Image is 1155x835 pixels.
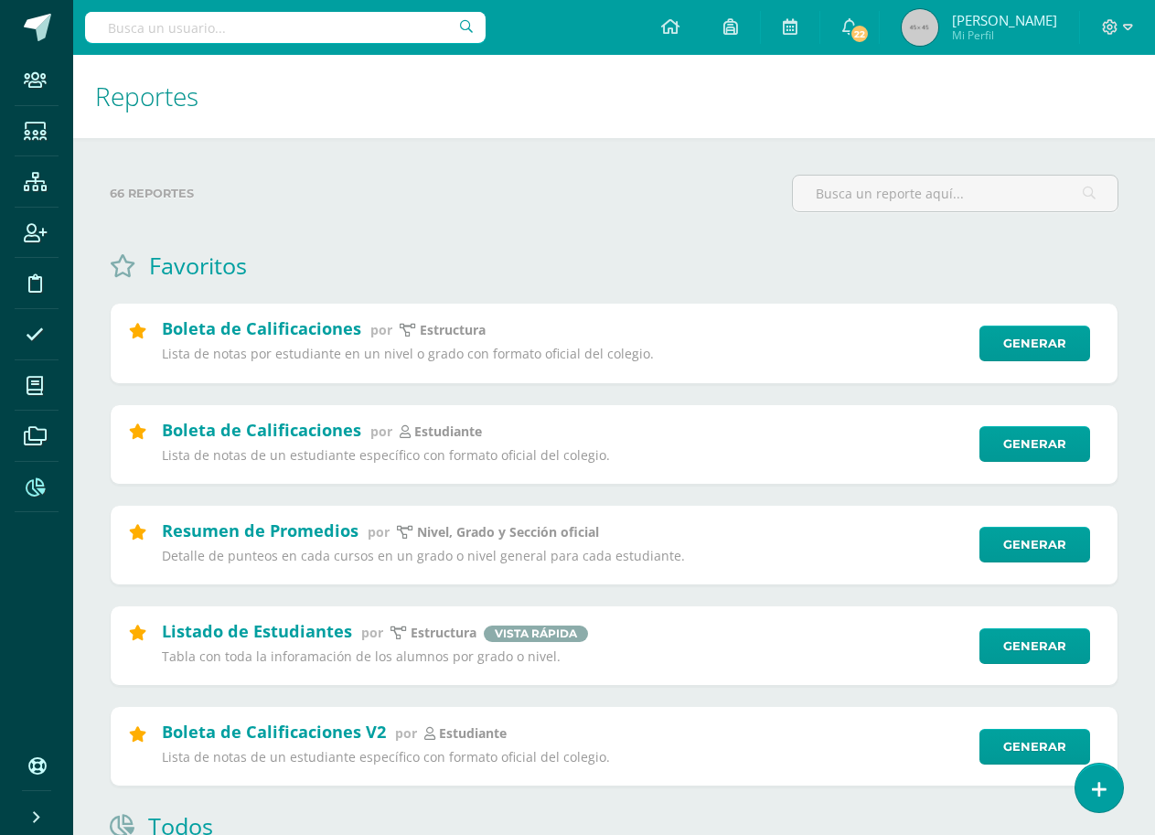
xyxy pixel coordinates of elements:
span: por [368,523,390,541]
h1: Favoritos [149,250,247,281]
p: estructura [411,625,476,641]
a: Generar [979,628,1090,664]
h2: Listado de Estudiantes [162,620,352,642]
p: Tabla con toda la inforamación de los alumnos por grado o nivel. [162,648,968,665]
input: Busca un usuario... [85,12,486,43]
p: Lista de notas por estudiante en un nivel o grado con formato oficial del colegio. [162,346,968,362]
p: estructura [420,322,486,338]
h2: Boleta de Calificaciones [162,419,361,441]
span: por [370,423,392,440]
span: Mi Perfil [952,27,1057,43]
a: Generar [979,326,1090,361]
label: 66 reportes [110,175,777,212]
p: Lista de notas de un estudiante específico con formato oficial del colegio. [162,447,968,464]
h2: Resumen de Promedios [162,519,358,541]
span: por [395,724,417,742]
a: Generar [979,426,1090,462]
a: Generar [979,527,1090,562]
p: Detalle de punteos en cada cursos en un grado o nivel general para cada estudiante. [162,548,968,564]
input: Busca un reporte aquí... [793,176,1118,211]
p: Nivel, Grado y Sección oficial [417,524,599,541]
span: 22 [850,24,870,44]
img: 45x45 [902,9,938,46]
span: por [370,321,392,338]
p: estudiante [414,423,482,440]
span: por [361,624,383,641]
h2: Boleta de Calificaciones V2 [162,721,386,743]
span: Vista rápida [484,626,588,642]
span: Reportes [95,79,198,113]
span: [PERSON_NAME] [952,11,1057,29]
p: estudiante [439,725,507,742]
a: Generar [979,729,1090,765]
p: Lista de notas de un estudiante específico con formato oficial del colegio. [162,749,968,765]
h2: Boleta de Calificaciones [162,317,361,339]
